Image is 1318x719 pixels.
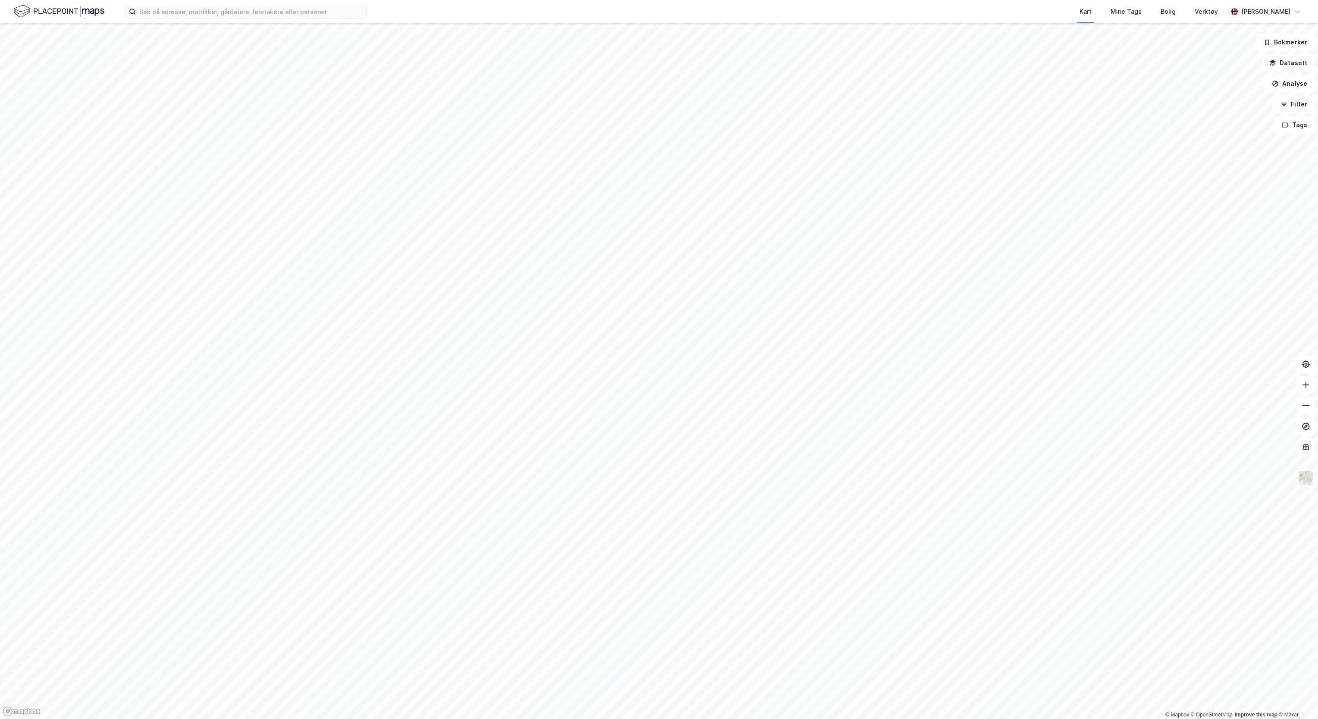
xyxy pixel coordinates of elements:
[1265,75,1315,92] button: Analyse
[1256,34,1315,51] button: Bokmerker
[136,5,366,18] input: Søk på adresse, matrikkel, gårdeiere, leietakere eller personer
[1191,712,1233,718] a: OpenStreetMap
[3,706,41,716] a: Mapbox homepage
[1262,54,1315,72] button: Datasett
[14,4,104,19] img: logo.f888ab2527a4732fd821a326f86c7f29.svg
[1165,712,1189,718] a: Mapbox
[1274,116,1315,134] button: Tags
[1111,6,1142,17] div: Mine Tags
[1195,6,1218,17] div: Verktøy
[1298,470,1314,486] img: Z
[1161,6,1176,17] div: Bolig
[1080,6,1092,17] div: Kart
[1241,6,1290,17] div: [PERSON_NAME]
[1275,678,1318,719] iframe: Chat Widget
[1275,678,1318,719] div: Kontrollprogram for chat
[1273,96,1315,113] button: Filter
[1235,712,1277,718] a: Improve this map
